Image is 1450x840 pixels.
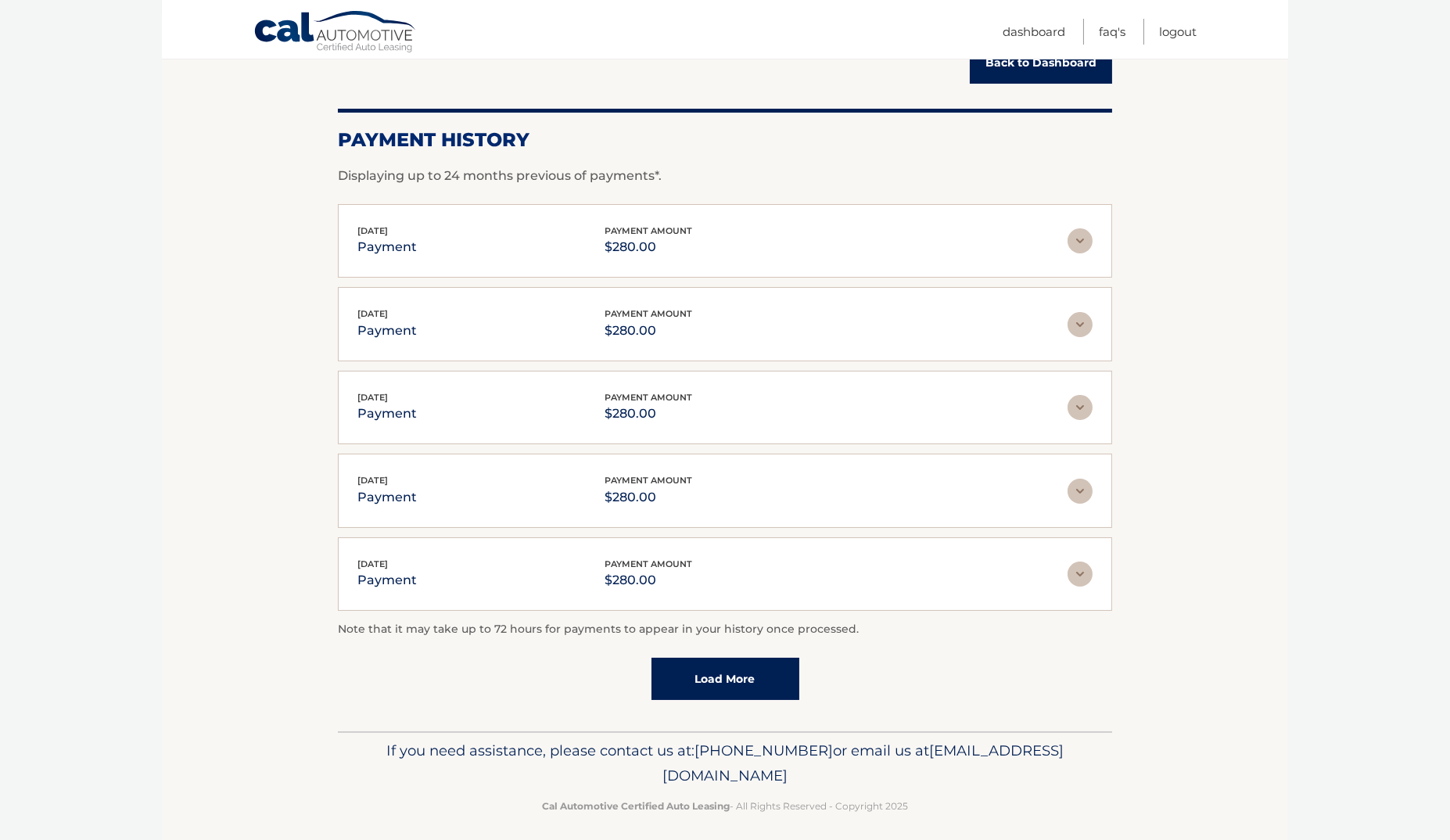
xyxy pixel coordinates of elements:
span: payment amount [605,475,692,486]
p: payment [357,236,417,258]
a: FAQ's [1099,19,1125,45]
span: payment amount [605,392,692,403]
p: If you need assistance, please contact us at: or email us at [348,738,1102,788]
p: Note that it may take up to 72 hours for payments to appear in your history once processed. [338,620,1112,639]
p: payment [357,569,417,591]
img: accordion-rest.svg [1068,228,1093,253]
p: $280.00 [605,403,692,425]
span: [DATE] [357,225,388,236]
a: Dashboard [1003,19,1065,45]
img: accordion-rest.svg [1068,562,1093,587]
p: - All Rights Reserved - Copyright 2025 [348,798,1102,814]
img: accordion-rest.svg [1068,479,1093,504]
p: payment [357,403,417,425]
p: $280.00 [605,236,692,258]
p: $280.00 [605,486,692,508]
h2: Payment History [338,128,1112,152]
a: Logout [1159,19,1197,45]
p: Displaying up to 24 months previous of payments*. [338,167,1112,185]
span: [DATE] [357,392,388,403]
p: $280.00 [605,569,692,591]
span: payment amount [605,558,692,569]
span: [DATE] [357,308,388,319]
p: payment [357,320,417,342]
strong: Cal Automotive Certified Auto Leasing [542,800,730,812]
img: accordion-rest.svg [1068,395,1093,420]
span: [DATE] [357,558,388,569]
img: accordion-rest.svg [1068,312,1093,337]
p: payment [357,486,417,508]
a: Load More [651,658,799,700]
span: [EMAIL_ADDRESS][DOMAIN_NAME] [662,741,1064,784]
a: Back to Dashboard [970,42,1112,84]
span: payment amount [605,308,692,319]
span: [DATE] [357,475,388,486]
p: $280.00 [605,320,692,342]
span: payment amount [605,225,692,236]
span: [PHONE_NUMBER] [694,741,833,759]
a: Cal Automotive [253,10,418,56]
